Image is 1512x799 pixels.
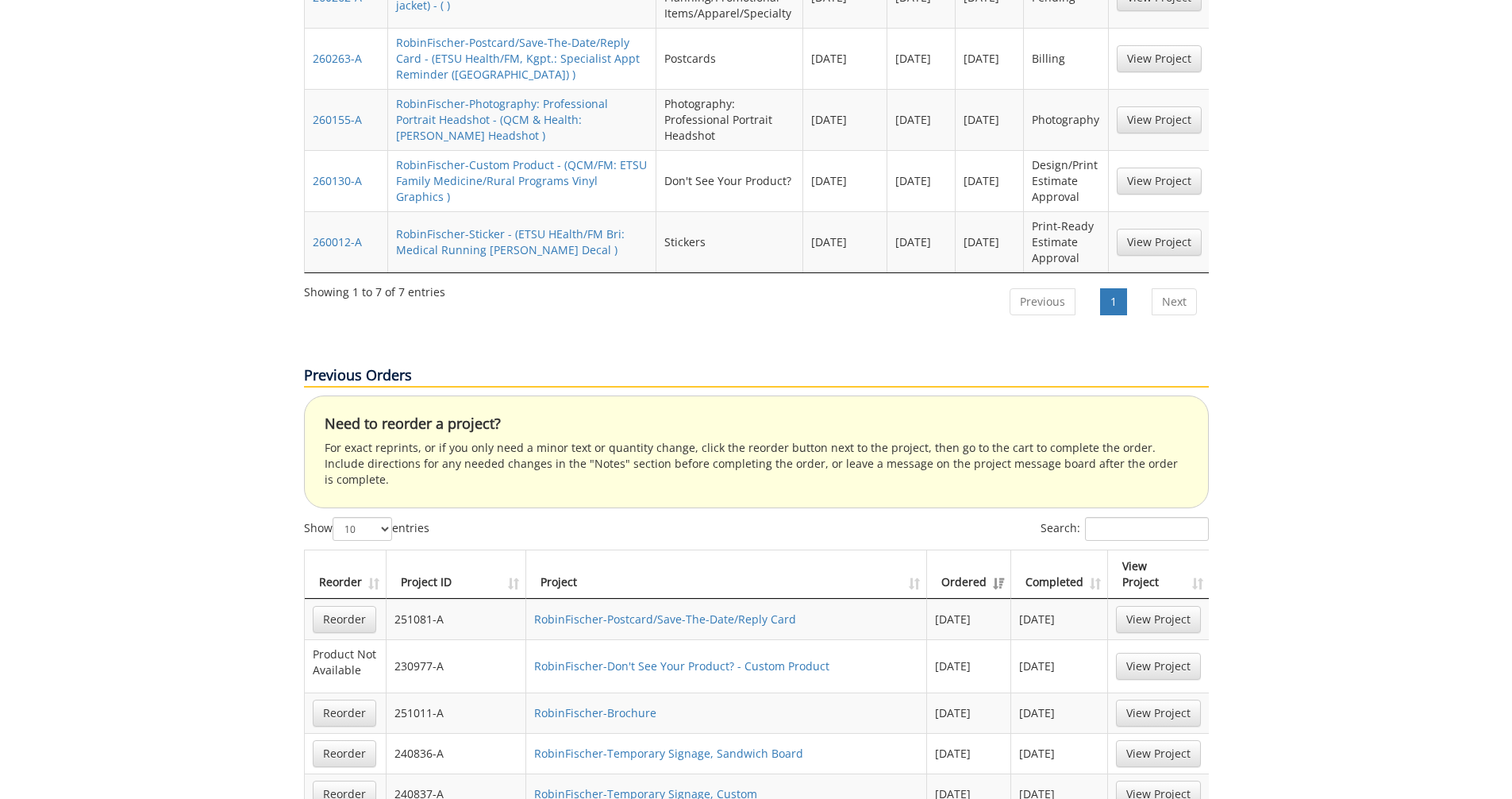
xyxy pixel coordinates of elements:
a: Reorder [313,740,376,767]
td: 240836-A [387,733,526,774]
input: Search: [1085,517,1209,541]
td: [DATE] [927,599,1011,639]
p: Previous Orders [304,365,1209,388]
label: Search: [1041,517,1209,541]
a: View Project [1116,653,1201,680]
th: Completed: activate to sort column ascending [1011,550,1108,599]
select: Showentries [333,517,392,541]
a: View Project [1117,106,1202,133]
td: [DATE] [927,693,1011,733]
a: View Project [1117,45,1202,72]
td: Photography: Professional Portrait Headshot [656,89,803,150]
a: Reorder [313,606,376,633]
a: View Project [1116,606,1201,633]
td: [DATE] [956,211,1024,272]
a: RobinFischer-Don't See Your Product? - Custom Product [534,658,829,674]
td: [DATE] [956,150,1024,211]
a: 260012-A [313,234,362,249]
a: RobinFischer-Temporary Signage, Sandwich Board [534,746,803,761]
td: [DATE] [1011,599,1108,639]
a: View Project [1116,740,1201,767]
a: 1 [1100,288,1127,315]
a: Reorder [313,700,376,727]
td: 230977-A [387,639,526,693]
th: Reorder: activate to sort column ascending [305,550,387,599]
td: 251081-A [387,599,526,639]
a: View Project [1116,700,1201,727]
td: Billing [1024,28,1108,89]
th: Project: activate to sort column ascending [526,550,928,599]
a: RobinFischer-Photography: Professional Portrait Headshot - (QCM & Health: [PERSON_NAME] Headshot ) [396,96,608,143]
td: Photography [1024,89,1108,150]
a: RobinFischer-Postcard/Save-The-Date/Reply Card - (ETSU Health/FM, Kgpt.: Specialist Appt Reminder... [396,35,640,82]
a: 260155-A [313,112,362,127]
td: [DATE] [887,89,956,150]
th: Project ID: activate to sort column ascending [387,550,526,599]
td: [DATE] [803,28,887,89]
td: [DATE] [956,89,1024,150]
td: [DATE] [1011,733,1108,774]
label: Show entries [304,517,429,541]
td: Don't See Your Product? [656,150,803,211]
a: Next [1152,288,1197,315]
p: For exact reprints, or if you only need a minor text or quantity change, click the reorder button... [325,440,1188,488]
td: [DATE] [803,211,887,272]
a: View Project [1117,168,1202,195]
a: RobinFischer-Postcard/Save-The-Date/Reply Card [534,612,796,627]
td: [DATE] [1011,639,1108,693]
td: Stickers [656,211,803,272]
td: Design/Print Estimate Approval [1024,150,1108,211]
th: View Project: activate to sort column ascending [1108,550,1209,599]
td: [DATE] [803,89,887,150]
p: Product Not Available [313,647,378,678]
a: RobinFischer-Custom Product - (QCM/FM: ETSU Family Medicine/Rural Programs Vinyl Graphics ) [396,157,647,204]
td: [DATE] [887,150,956,211]
td: Print-Ready Estimate Approval [1024,211,1108,272]
a: 260130-A [313,173,362,188]
div: Showing 1 to 7 of 7 entries [304,278,445,300]
a: RobinFischer-Sticker - (ETSU HEalth/FM Bri: Medical Running [PERSON_NAME] Decal ) [396,226,625,257]
a: Previous [1010,288,1075,315]
th: Ordered: activate to sort column ascending [927,550,1011,599]
a: View Project [1117,229,1202,256]
td: [DATE] [927,733,1011,774]
td: [DATE] [887,28,956,89]
td: [DATE] [956,28,1024,89]
a: RobinFischer-Brochure [534,705,656,720]
td: [DATE] [927,639,1011,693]
td: 251011-A [387,693,526,733]
td: [DATE] [1011,693,1108,733]
td: [DATE] [887,211,956,272]
a: 260263-A [313,51,362,66]
h4: Need to reorder a project? [325,416,1188,432]
td: Postcards [656,28,803,89]
td: [DATE] [803,150,887,211]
